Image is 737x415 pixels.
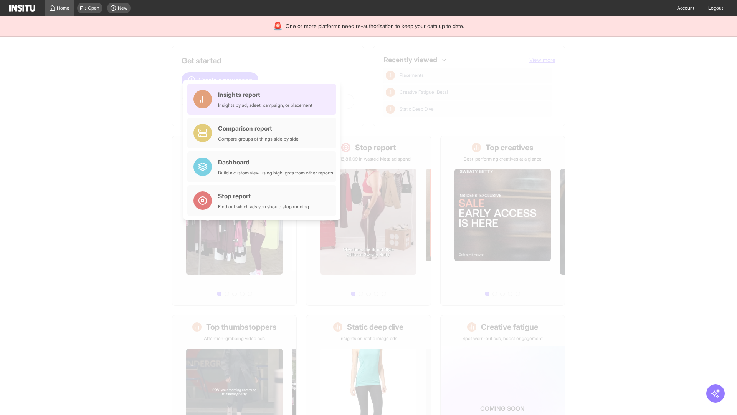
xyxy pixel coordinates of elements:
[218,170,333,176] div: Build a custom view using highlights from other reports
[218,191,309,201] div: Stop report
[273,21,283,32] div: 🚨
[88,5,99,11] span: Open
[118,5,127,11] span: New
[218,102,312,108] div: Insights by ad, adset, campaign, or placement
[9,5,35,12] img: Logo
[218,124,299,133] div: Comparison report
[218,204,309,210] div: Find out which ads you should stop running
[57,5,69,11] span: Home
[218,158,333,167] div: Dashboard
[218,136,299,142] div: Compare groups of things side by side
[286,22,464,30] span: One or more platforms need re-authorisation to keep your data up to date.
[218,90,312,99] div: Insights report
